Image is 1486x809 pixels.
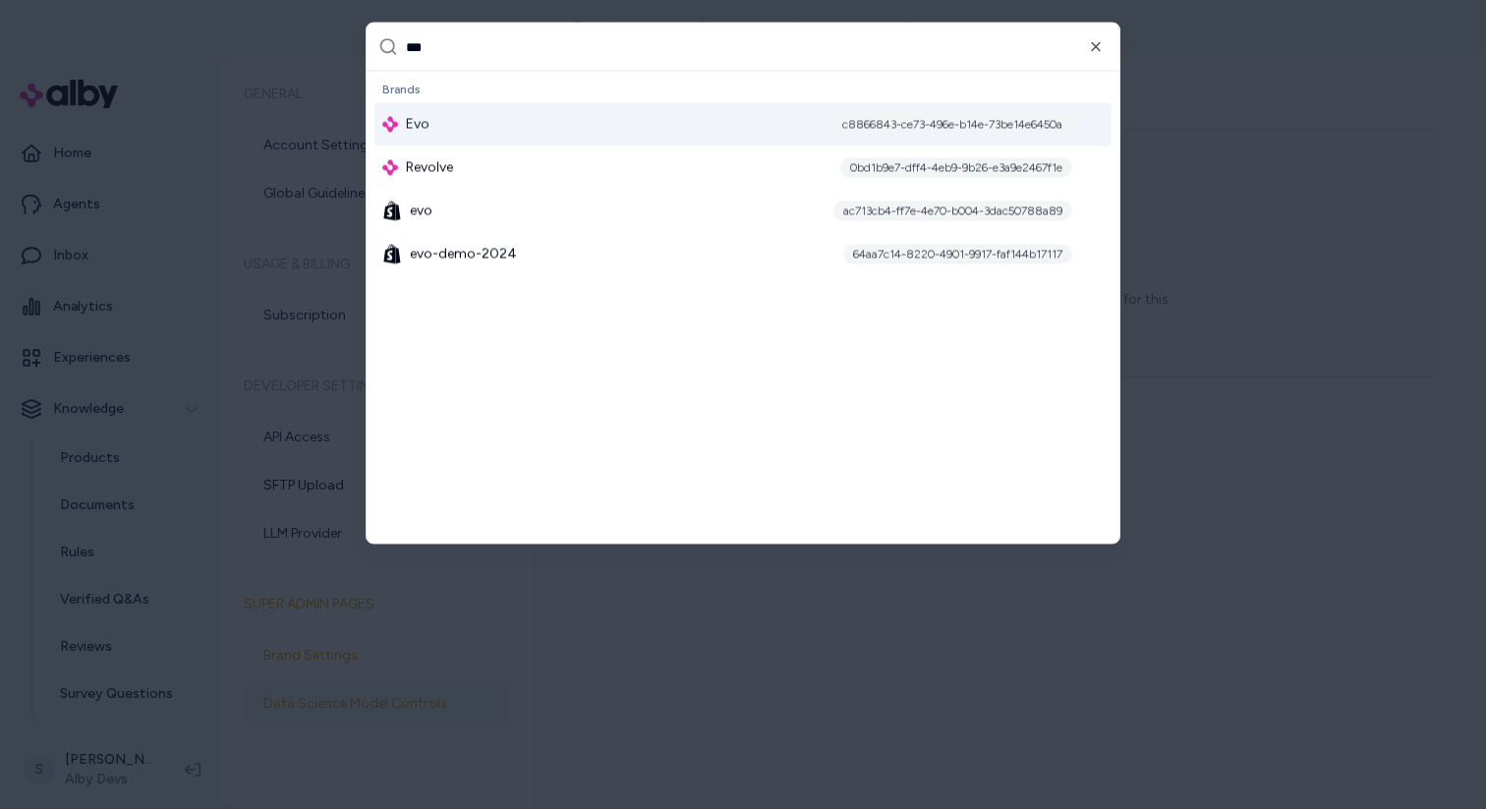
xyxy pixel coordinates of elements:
img: alby Logo [382,160,398,176]
img: alby Logo [382,117,398,133]
span: evo [410,202,432,221]
span: Revolve [406,158,453,178]
span: evo-demo-2024 [410,245,517,264]
span: Evo [406,115,429,135]
div: 64aa7c14-8220-4901-9917-faf144b17117 [843,245,1072,264]
div: Brands [374,76,1112,103]
div: c8866843-ce73-496e-b14e-73be14e6450a [832,115,1072,135]
div: 0bd1b9e7-dff4-4eb9-9b26-e3a9e2467f1e [840,158,1072,178]
div: ac713cb4-ff7e-4e70-b004-3dac50788a89 [833,202,1072,221]
div: Suggestions [367,72,1119,544]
